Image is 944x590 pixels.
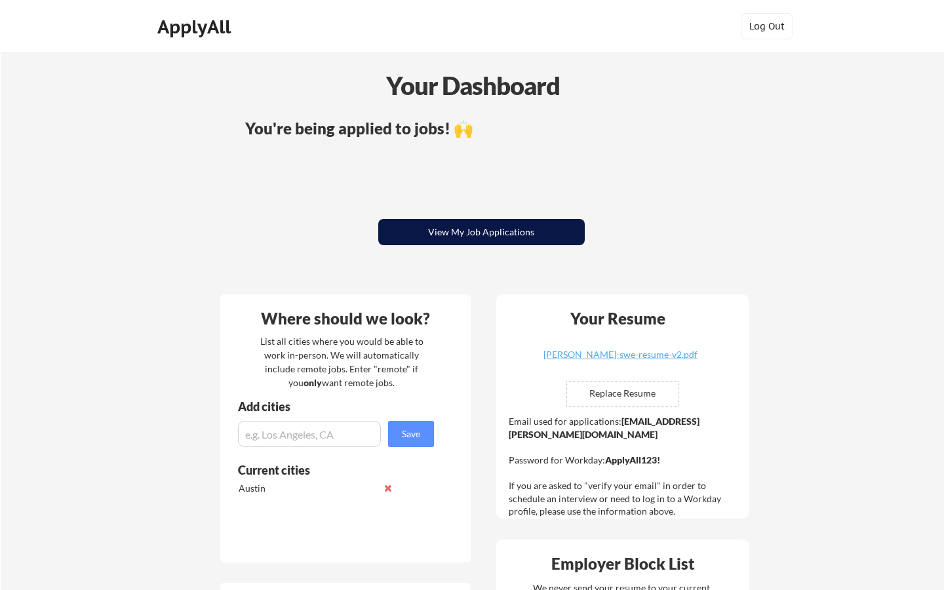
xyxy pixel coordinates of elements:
div: Your Dashboard [1,67,944,104]
button: Log Out [741,13,793,39]
div: ApplyAll [157,16,235,38]
div: Where should we look? [224,311,467,326]
a: [PERSON_NAME]-swe-resume-v2.pdf [543,350,699,370]
strong: only [304,377,322,388]
strong: ApplyAll123! [605,454,660,465]
div: You're being applied to jobs! 🙌 [245,121,718,136]
div: List all cities where you would be able to work in-person. We will automatically include remote j... [252,334,432,389]
div: Employer Block List [501,556,745,572]
button: Save [388,421,434,447]
strong: [EMAIL_ADDRESS][PERSON_NAME][DOMAIN_NAME] [509,416,699,440]
input: e.g. Los Angeles, CA [238,421,381,447]
div: Current cities [238,464,420,476]
div: [PERSON_NAME]-swe-resume-v2.pdf [543,350,699,359]
div: Austin [239,482,377,495]
div: Email used for applications: Password for Workday: If you are asked to "verify your email" in ord... [509,415,740,518]
button: View My Job Applications [378,219,585,245]
div: Add cities [238,401,437,412]
div: Your Resume [553,311,683,326]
